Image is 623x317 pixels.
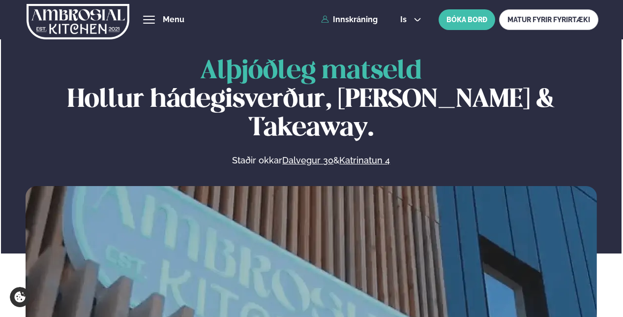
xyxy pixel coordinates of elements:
p: Staðir okkar & [125,155,497,166]
a: Cookie settings [10,287,30,307]
button: hamburger [143,14,155,26]
a: Katrinatun 4 [339,155,390,166]
span: is [400,16,410,24]
button: is [392,16,429,24]
a: Dalvegur 30 [282,155,333,166]
a: MATUR FYRIR FYRIRTÆKI [499,9,598,30]
a: Innskráning [321,15,378,24]
h1: Hollur hádegisverður, [PERSON_NAME] & Takeaway. [26,57,597,143]
span: Alþjóðleg matseld [200,59,422,84]
img: logo [27,1,129,42]
button: BÓKA BORÐ [439,9,495,30]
